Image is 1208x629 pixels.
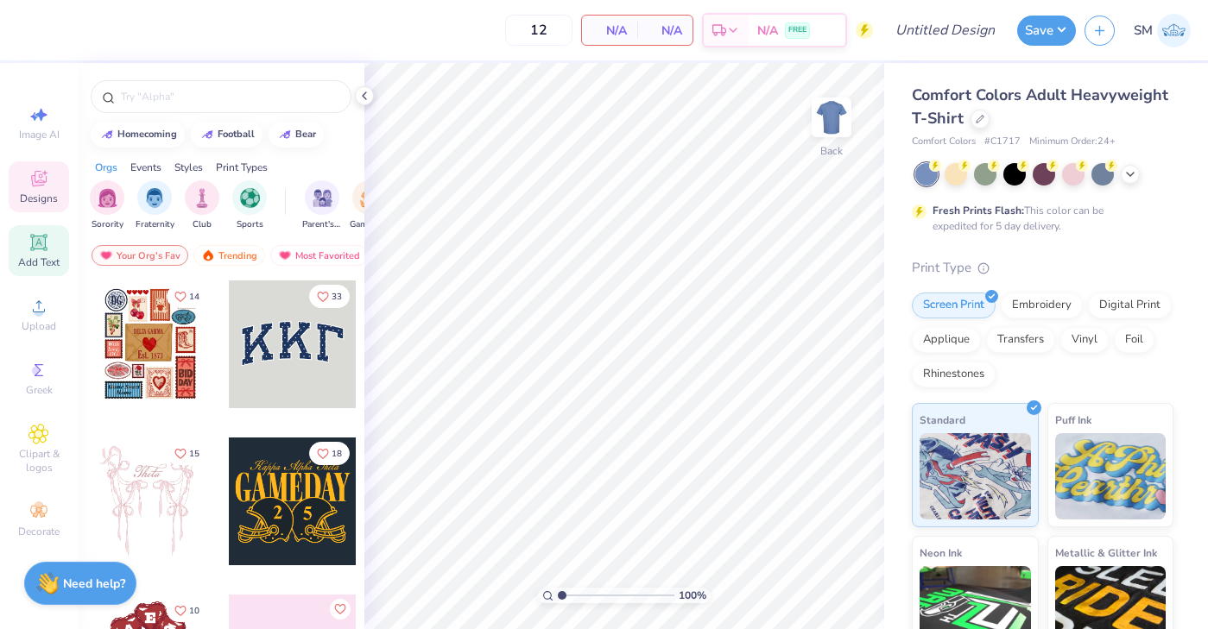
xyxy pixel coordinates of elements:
[90,180,124,231] div: filter for Sorority
[92,218,123,231] span: Sorority
[788,24,806,36] span: FREE
[1157,14,1191,47] img: Sofia Monterrey
[232,180,267,231] button: filter button
[22,319,56,333] span: Upload
[130,160,161,175] div: Events
[986,327,1055,353] div: Transfers
[330,599,351,620] button: Like
[350,180,389,231] button: filter button
[302,218,342,231] span: Parent's Weekend
[313,188,332,208] img: Parent's Weekend Image
[167,599,207,622] button: Like
[1029,135,1116,149] span: Minimum Order: 24 +
[1017,16,1076,46] button: Save
[920,411,965,429] span: Standard
[309,442,350,465] button: Like
[63,576,125,592] strong: Need help?
[920,544,962,562] span: Neon Ink
[1134,14,1191,47] a: SM
[90,180,124,231] button: filter button
[648,22,682,40] span: N/A
[218,129,255,139] div: football
[302,180,342,231] button: filter button
[933,203,1145,234] div: This color can be expedited for 5 day delivery.
[984,135,1021,149] span: # C1717
[270,245,368,266] div: Most Favorited
[820,143,843,159] div: Back
[193,188,212,208] img: Club Image
[278,129,292,140] img: trend_line.gif
[814,100,849,135] img: Back
[193,245,265,266] div: Trending
[185,180,219,231] button: filter button
[19,128,60,142] span: Image AI
[350,218,389,231] span: Game Day
[189,450,199,458] span: 15
[201,249,215,261] img: trending.gif
[295,129,316,139] div: bear
[9,447,69,475] span: Clipart & logos
[1060,327,1109,353] div: Vinyl
[185,180,219,231] div: filter for Club
[933,204,1024,217] strong: Fresh Prints Flash:
[302,180,342,231] div: filter for Parent's Weekend
[167,285,207,308] button: Like
[216,160,268,175] div: Print Types
[350,180,389,231] div: filter for Game Day
[679,588,706,603] span: 100 %
[1001,292,1083,318] div: Embroidery
[1055,544,1157,562] span: Metallic & Glitter Ink
[912,85,1168,129] span: Comfort Colors Adult Heavyweight T-Shirt
[912,327,981,353] div: Applique
[1055,411,1091,429] span: Puff Ink
[189,292,199,301] span: 14
[912,135,976,149] span: Comfort Colors
[167,442,207,465] button: Like
[912,258,1173,278] div: Print Type
[20,192,58,205] span: Designs
[332,450,342,458] span: 18
[18,255,60,269] span: Add Text
[136,180,174,231] div: filter for Fraternity
[92,245,188,266] div: Your Org's Fav
[278,249,292,261] img: most_fav.gif
[26,383,53,397] span: Greek
[912,362,996,387] div: Rhinestones
[360,188,380,208] img: Game Day Image
[240,188,260,208] img: Sports Image
[505,15,572,46] input: – –
[882,13,1009,47] input: Untitled Design
[912,292,996,318] div: Screen Print
[136,218,174,231] span: Fraternity
[18,525,60,538] span: Decorate
[757,22,778,40] span: N/A
[193,218,212,231] span: Club
[237,218,263,231] span: Sports
[309,285,350,308] button: Like
[136,180,174,231] button: filter button
[592,22,627,40] span: N/A
[232,180,267,231] div: filter for Sports
[91,122,185,148] button: homecoming
[920,433,1031,519] img: Standard
[1114,327,1154,353] div: Foil
[119,88,340,105] input: Try "Alpha"
[1055,433,1167,519] img: Puff Ink
[174,160,203,175] div: Styles
[189,607,199,615] span: 10
[117,129,177,139] div: homecoming
[95,160,117,175] div: Orgs
[191,122,262,148] button: football
[100,129,114,140] img: trend_line.gif
[332,292,342,301] span: 33
[269,122,324,148] button: bear
[200,129,214,140] img: trend_line.gif
[99,249,113,261] img: most_fav.gif
[145,188,164,208] img: Fraternity Image
[98,188,117,208] img: Sorority Image
[1134,21,1153,41] span: SM
[1088,292,1172,318] div: Digital Print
